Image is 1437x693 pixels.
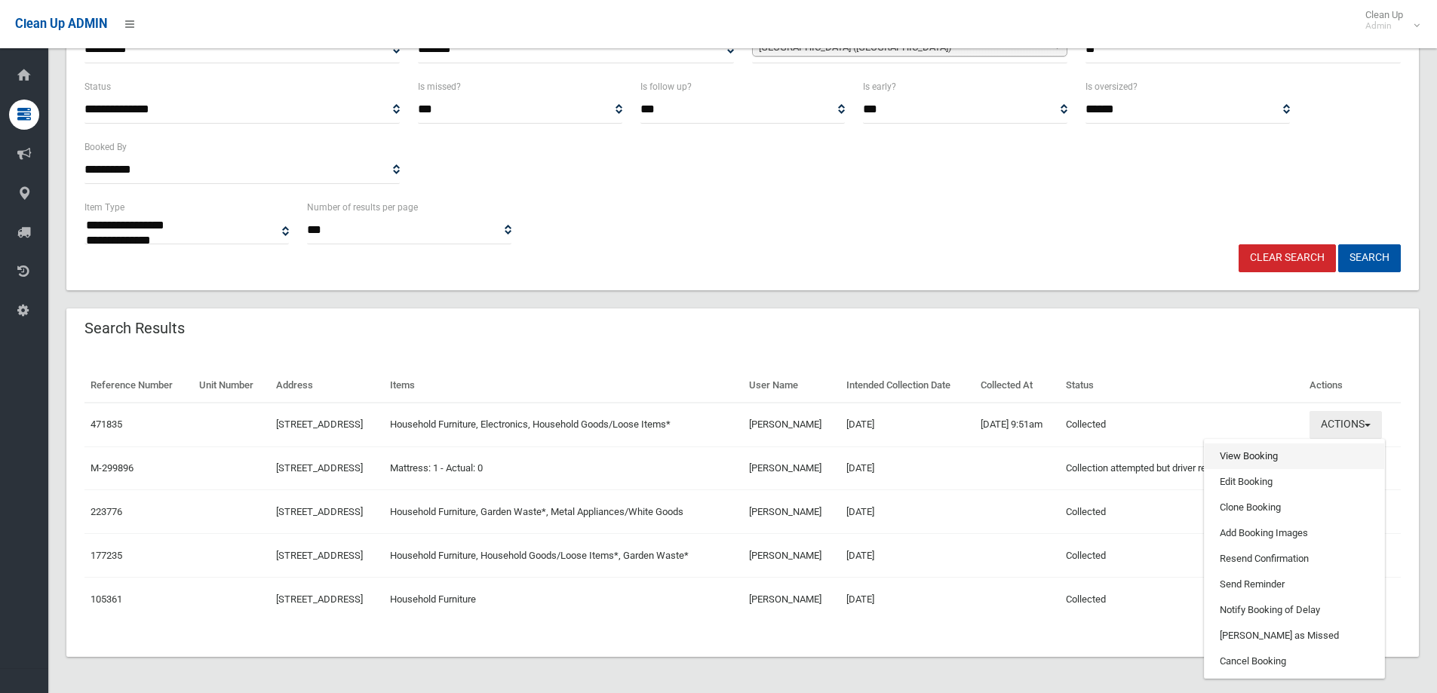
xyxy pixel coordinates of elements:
[1310,411,1382,439] button: Actions
[1060,578,1303,621] td: Collected
[1303,369,1401,403] th: Actions
[91,593,122,605] a: 105361
[640,78,692,95] label: Is follow up?
[276,506,363,517] a: [STREET_ADDRESS]
[1205,469,1384,495] a: Edit Booking
[1060,446,1303,490] td: Collection attempted but driver reported issues
[84,78,111,95] label: Status
[1205,597,1384,623] a: Notify Booking of Delay
[84,199,124,216] label: Item Type
[15,17,107,31] span: Clean Up ADMIN
[384,446,743,490] td: Mattress: 1 - Actual: 0
[1205,623,1384,649] a: [PERSON_NAME] as Missed
[1358,9,1418,32] span: Clean Up
[863,78,896,95] label: Is early?
[840,403,975,446] td: [DATE]
[975,403,1060,446] td: [DATE] 9:51am
[276,593,363,605] a: [STREET_ADDRESS]
[840,369,975,403] th: Intended Collection Date
[66,314,203,343] header: Search Results
[1060,490,1303,534] td: Collected
[743,403,840,446] td: [PERSON_NAME]
[84,139,127,155] label: Booked By
[384,369,743,403] th: Items
[840,446,975,490] td: [DATE]
[91,419,122,430] a: 471835
[384,490,743,534] td: Household Furniture, Garden Waste*, Metal Appliances/White Goods
[1205,649,1384,674] a: Cancel Booking
[91,462,134,474] a: M-299896
[276,462,363,474] a: [STREET_ADDRESS]
[743,446,840,490] td: [PERSON_NAME]
[1060,369,1303,403] th: Status
[193,369,270,403] th: Unit Number
[1085,78,1138,95] label: Is oversized?
[1060,403,1303,446] td: Collected
[1338,244,1401,272] button: Search
[384,578,743,621] td: Household Furniture
[975,369,1060,403] th: Collected At
[1205,546,1384,572] a: Resend Confirmation
[743,534,840,578] td: [PERSON_NAME]
[270,369,384,403] th: Address
[743,369,840,403] th: User Name
[1205,495,1384,520] a: Clone Booking
[91,506,122,517] a: 223776
[1060,534,1303,578] td: Collected
[1205,443,1384,469] a: View Booking
[840,534,975,578] td: [DATE]
[743,490,840,534] td: [PERSON_NAME]
[418,78,461,95] label: Is missed?
[276,419,363,430] a: [STREET_ADDRESS]
[1365,20,1403,32] small: Admin
[840,490,975,534] td: [DATE]
[1239,244,1336,272] a: Clear Search
[384,403,743,446] td: Household Furniture, Electronics, Household Goods/Loose Items*
[84,369,193,403] th: Reference Number
[276,550,363,561] a: [STREET_ADDRESS]
[91,550,122,561] a: 177235
[1205,520,1384,546] a: Add Booking Images
[307,199,418,216] label: Number of results per page
[743,578,840,621] td: [PERSON_NAME]
[1205,572,1384,597] a: Send Reminder
[840,578,975,621] td: [DATE]
[384,534,743,578] td: Household Furniture, Household Goods/Loose Items*, Garden Waste*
